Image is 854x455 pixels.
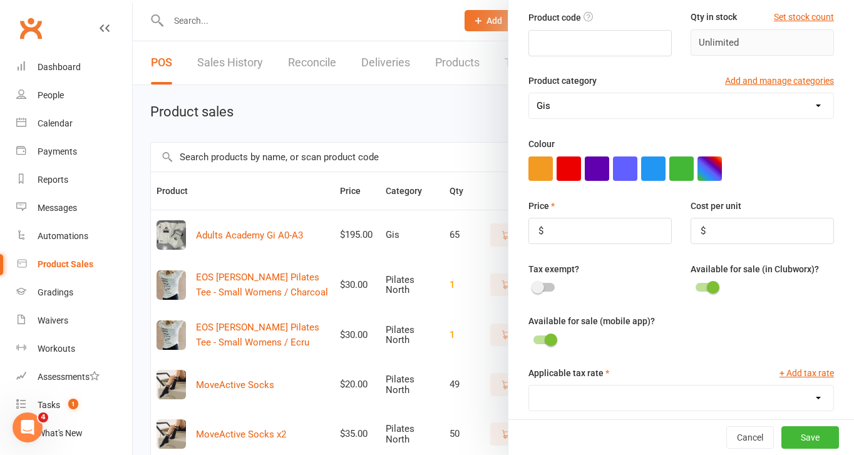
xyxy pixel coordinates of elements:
[16,81,132,110] a: People
[16,250,132,279] a: Product Sales
[38,428,83,438] div: What's New
[38,203,77,213] div: Messages
[13,412,43,442] iframe: Intercom live chat
[781,426,839,449] button: Save
[528,11,581,24] label: Product code
[15,13,46,44] a: Clubworx
[16,391,132,419] a: Tasks 1
[691,10,737,24] label: Qty in stock
[528,74,597,88] label: Product category
[701,223,706,238] div: $
[528,137,555,151] label: Colour
[779,366,834,380] button: + Add tax rate
[726,426,774,449] button: Cancel
[16,166,132,194] a: Reports
[16,110,132,138] a: Calendar
[691,199,741,213] label: Cost per unit
[38,90,64,100] div: People
[16,335,132,363] a: Workouts
[38,412,48,422] span: 4
[16,363,132,391] a: Assessments
[16,419,132,447] a: What's New
[38,344,75,354] div: Workouts
[38,62,81,72] div: Dashboard
[38,118,73,128] div: Calendar
[16,53,132,81] a: Dashboard
[528,262,579,276] label: Tax exempt?
[16,222,132,250] a: Automations
[38,400,60,410] div: Tasks
[38,231,88,241] div: Automations
[68,399,78,409] span: 1
[16,307,132,335] a: Waivers
[16,279,132,307] a: Gradings
[538,223,543,238] div: $
[38,146,77,156] div: Payments
[38,315,68,325] div: Waivers
[528,199,555,213] label: Price
[38,259,93,269] div: Product Sales
[38,287,73,297] div: Gradings
[725,74,834,88] button: Add and manage categories
[528,366,609,380] label: Applicable tax rate
[528,314,655,328] label: Available for sale (mobile app)?
[16,194,132,222] a: Messages
[38,372,100,382] div: Assessments
[691,262,819,276] label: Available for sale (in Clubworx)?
[16,138,132,166] a: Payments
[774,10,834,24] button: Set stock count
[38,175,68,185] div: Reports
